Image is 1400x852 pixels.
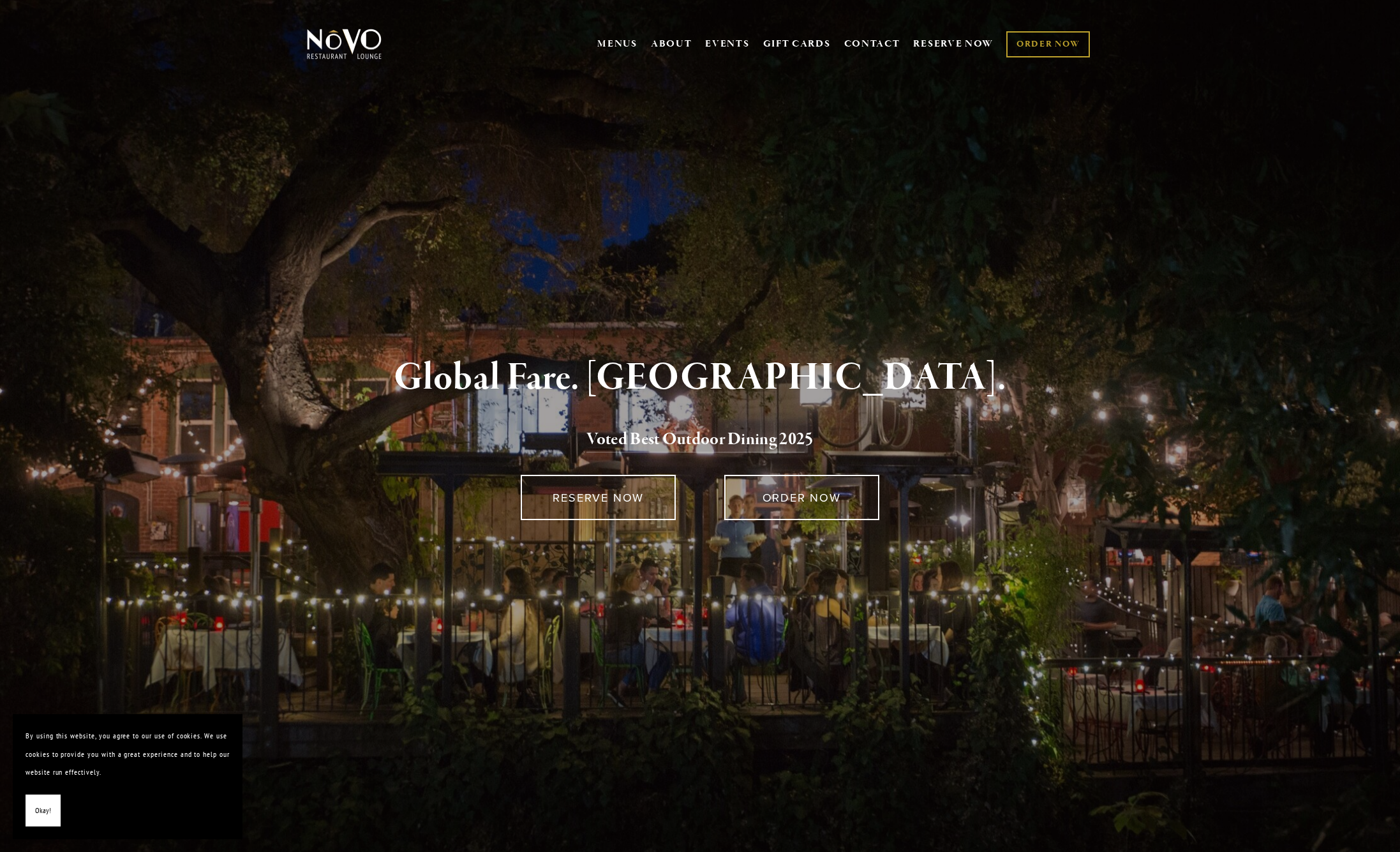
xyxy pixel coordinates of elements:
a: MENUS [597,38,637,50]
a: CONTACT [844,32,900,56]
a: Voted Best Outdoor Dining 202 [586,428,805,452]
a: ORDER NOW [724,475,879,520]
section: Cookie banner [13,714,242,839]
p: By using this website, you agree to our use of cookies. We use cookies to provide you with a grea... [26,727,230,782]
a: GIFT CARDS [763,32,831,56]
a: ABOUT [651,38,692,50]
strong: Global Fare. [GEOGRAPHIC_DATA]. [394,354,1006,402]
a: RESERVE NOW [913,32,994,56]
a: ORDER NOW [1006,31,1090,57]
span: Okay! [35,802,51,820]
button: Okay! [26,795,61,827]
img: Novo Restaurant &amp; Lounge [304,28,384,60]
a: EVENTS [705,38,749,50]
a: RESERVE NOW [521,475,676,520]
h2: 5 [328,426,1072,453]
